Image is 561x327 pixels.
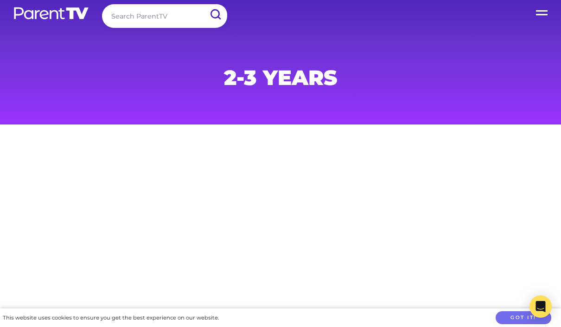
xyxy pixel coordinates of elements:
div: Open Intercom Messenger [529,295,552,318]
button: Got it! [496,311,551,325]
input: Submit [203,4,227,25]
div: This website uses cookies to ensure you get the best experience on our website. [3,313,219,323]
h1: 2-3 Years [57,68,504,87]
input: Search ParentTV [102,4,227,28]
img: parenttv-logo-white.4c85aaf.svg [13,7,89,20]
